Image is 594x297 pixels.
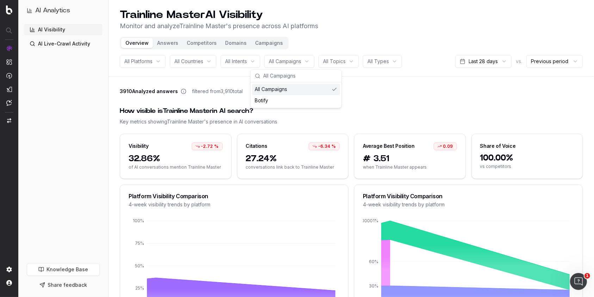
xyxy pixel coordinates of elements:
span: % [332,144,336,149]
input: All Campaigns [263,69,337,83]
span: All Countries [174,58,203,65]
img: Analytics [6,46,12,51]
span: conversations link back to Trainline Master [246,164,340,170]
a: AI Visibility [24,24,103,35]
button: Domains [221,38,251,48]
button: Competitors [182,38,221,48]
div: All Campaigns [252,84,340,95]
a: AI Live-Crawl Activity [24,38,103,49]
div: How visible is Trainline Master in AI search? [120,106,583,116]
div: -6.34 [309,143,340,150]
div: 0.09 [434,143,457,150]
img: Botify logo [6,5,12,14]
div: Share of Voice [480,143,516,150]
h1: Trainline Master AI Visibility [120,8,318,21]
tspan: 50% [135,263,144,268]
span: All Intents [225,58,247,65]
span: 3910 Analyzed answers [120,88,178,95]
span: # 3.51 [363,153,457,164]
div: -2.72 [192,143,223,150]
tspan: 75% [135,241,144,246]
div: 4-week visibility trends by platform [129,201,340,208]
div: Suggestions [250,82,341,108]
iframe: Intercom live chat [570,273,587,290]
h1: AI Analytics [35,6,70,16]
button: Share feedback [27,279,100,291]
div: Botify [252,95,340,106]
span: % [215,144,219,149]
span: All Campaigns [269,58,301,65]
img: Activation [6,73,12,79]
img: Assist [6,100,12,106]
img: My account [6,280,12,286]
span: vs competitors [480,164,574,169]
button: Answers [153,38,182,48]
img: Switch project [7,118,11,123]
span: All Platforms [124,58,153,65]
tspan: 100% [133,218,144,223]
span: 100.00% [480,152,574,164]
span: 27.24% [246,153,340,164]
button: Overview [121,38,153,48]
span: of AI conversations mention Trainline Master [129,164,223,170]
img: Studio [6,86,12,92]
span: 1 [584,273,590,279]
div: Platform Visibility Comparison [129,193,340,199]
tspan: 25% [135,285,144,291]
span: All Topics [323,58,346,65]
tspan: 60% [369,259,378,264]
a: Knowledge Base [27,263,100,276]
button: Campaigns [251,38,287,48]
tspan: 109.60000000000001% [328,218,378,223]
div: Citations [246,143,267,150]
span: when Trainline Master appears [363,164,457,170]
p: Monitor and analyze Trainline Master 's presence across AI platforms [120,21,318,31]
div: Key metrics showing Trainline Master 's presence in AI conversations [120,118,583,125]
tspan: 30% [369,283,378,289]
button: AI Analytics [27,6,100,16]
span: 32.86% [129,153,223,164]
div: Platform Visibility Comparison [363,193,574,199]
div: 4-week visibility trends by platform [363,201,574,208]
img: Setting [6,267,12,272]
img: Intelligence [6,59,12,65]
span: vs. [516,58,522,65]
span: filtered from 3,910 total [192,88,243,95]
div: Average Best Position [363,143,415,150]
div: Visibility [129,143,149,150]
